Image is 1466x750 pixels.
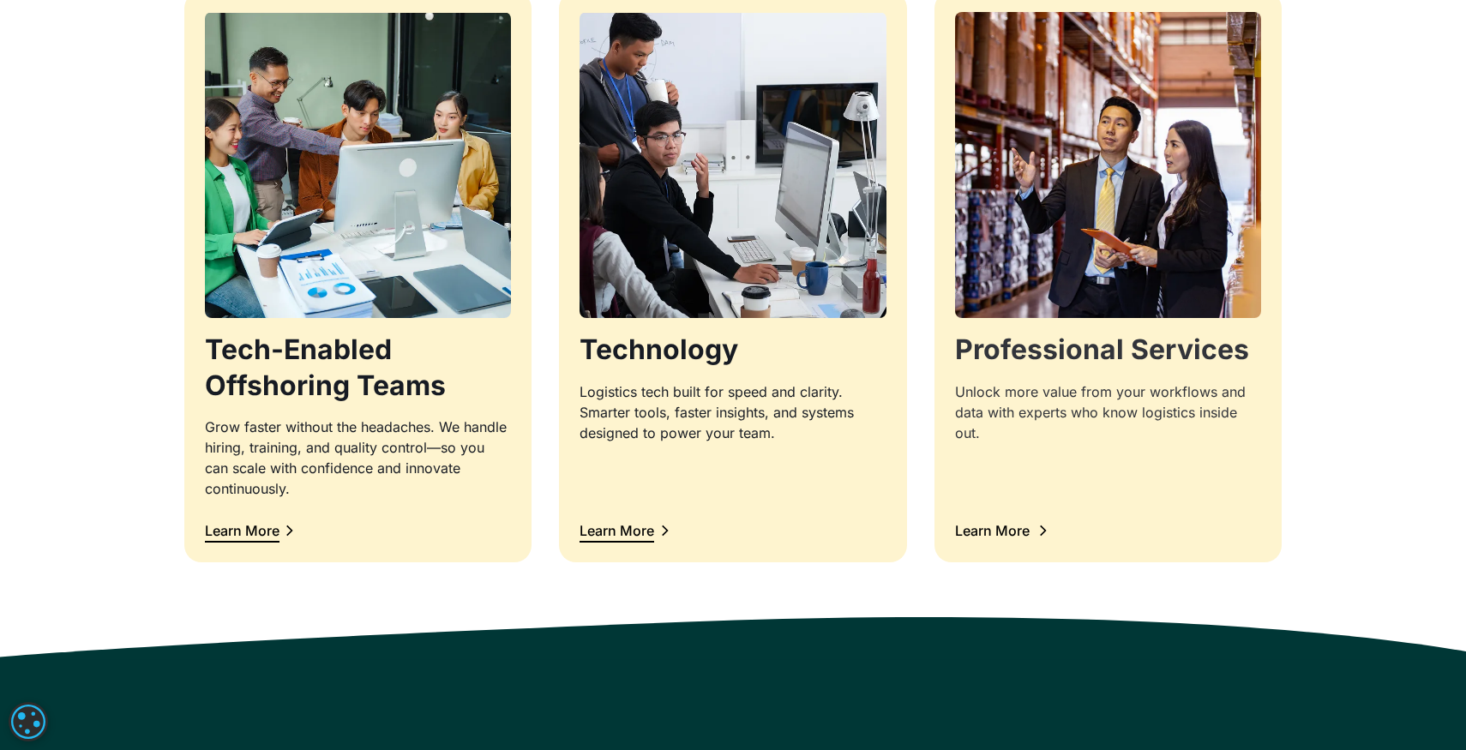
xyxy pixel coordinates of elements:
[580,12,886,318] img: three people in front of the computer
[205,12,511,318] img: 4 people in front of the computer
[580,524,654,537] div: Learn More
[955,381,1261,443] div: Unlock more value from your workflows and data with experts who know logistics inside out.
[1380,668,1466,750] iframe: Chat Widget
[947,4,1269,326] img: two person in corporate suit doing inventory
[580,381,886,443] div: Logistics tech built for speed and clarity. Smarter tools, faster insights, and systems designed ...
[205,332,511,403] h3: Tech-Enabled Offshoring Teams
[955,524,1030,537] div: Learn More
[205,417,511,499] div: Grow faster without the headaches. We handle hiring, training, and quality control—so you can sca...
[955,332,1261,368] h3: Professional Services
[205,524,279,537] div: Learn More
[580,332,886,368] h3: Technology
